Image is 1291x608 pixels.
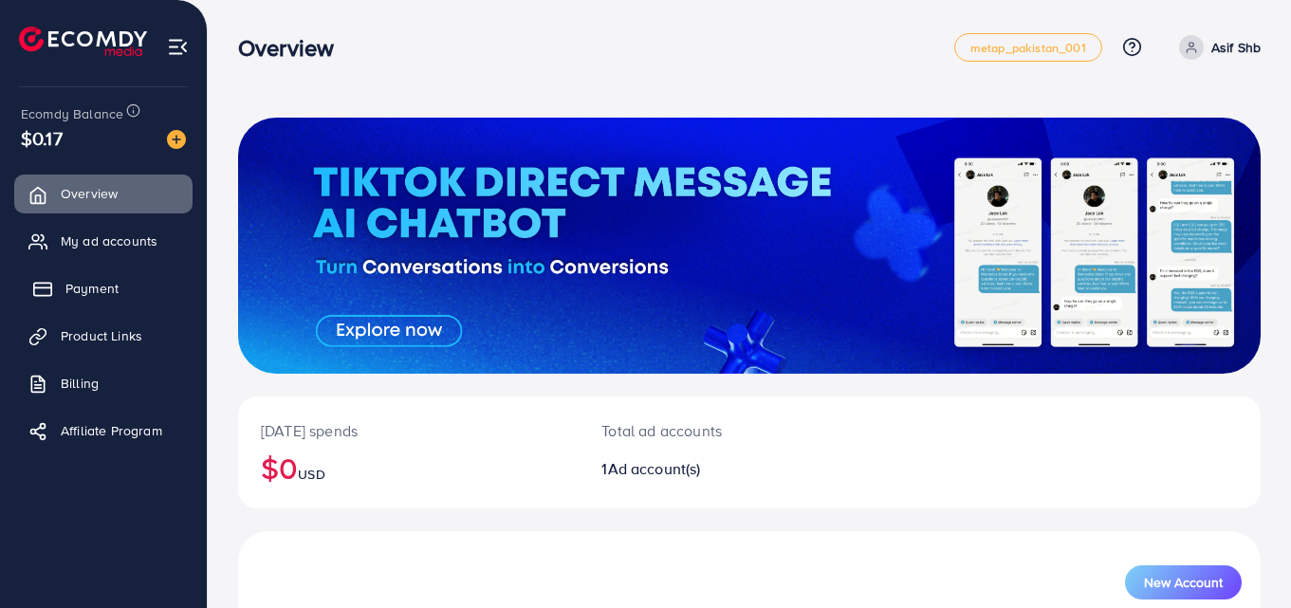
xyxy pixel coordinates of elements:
[14,412,193,450] a: Affiliate Program
[21,104,123,123] span: Ecomdy Balance
[61,421,162,440] span: Affiliate Program
[261,419,556,442] p: [DATE] spends
[954,33,1102,62] a: metap_pakistan_001
[14,175,193,212] a: Overview
[61,326,142,345] span: Product Links
[14,222,193,260] a: My ad accounts
[261,450,556,486] h2: $0
[19,27,147,56] img: logo
[238,34,349,62] h3: Overview
[14,269,193,307] a: Payment
[608,458,701,479] span: Ad account(s)
[1125,565,1242,599] button: New Account
[14,317,193,355] a: Product Links
[970,42,1086,54] span: metap_pakistan_001
[65,279,119,298] span: Payment
[167,36,189,58] img: menu
[1210,523,1277,594] iframe: Chat
[601,419,812,442] p: Total ad accounts
[14,364,193,402] a: Billing
[61,374,99,393] span: Billing
[1171,35,1261,60] a: Asif Shb
[21,124,63,152] span: $0.17
[61,184,118,203] span: Overview
[1211,36,1261,59] p: Asif Shb
[1144,576,1223,589] span: New Account
[167,130,186,149] img: image
[61,231,157,250] span: My ad accounts
[601,460,812,478] h2: 1
[298,465,324,484] span: USD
